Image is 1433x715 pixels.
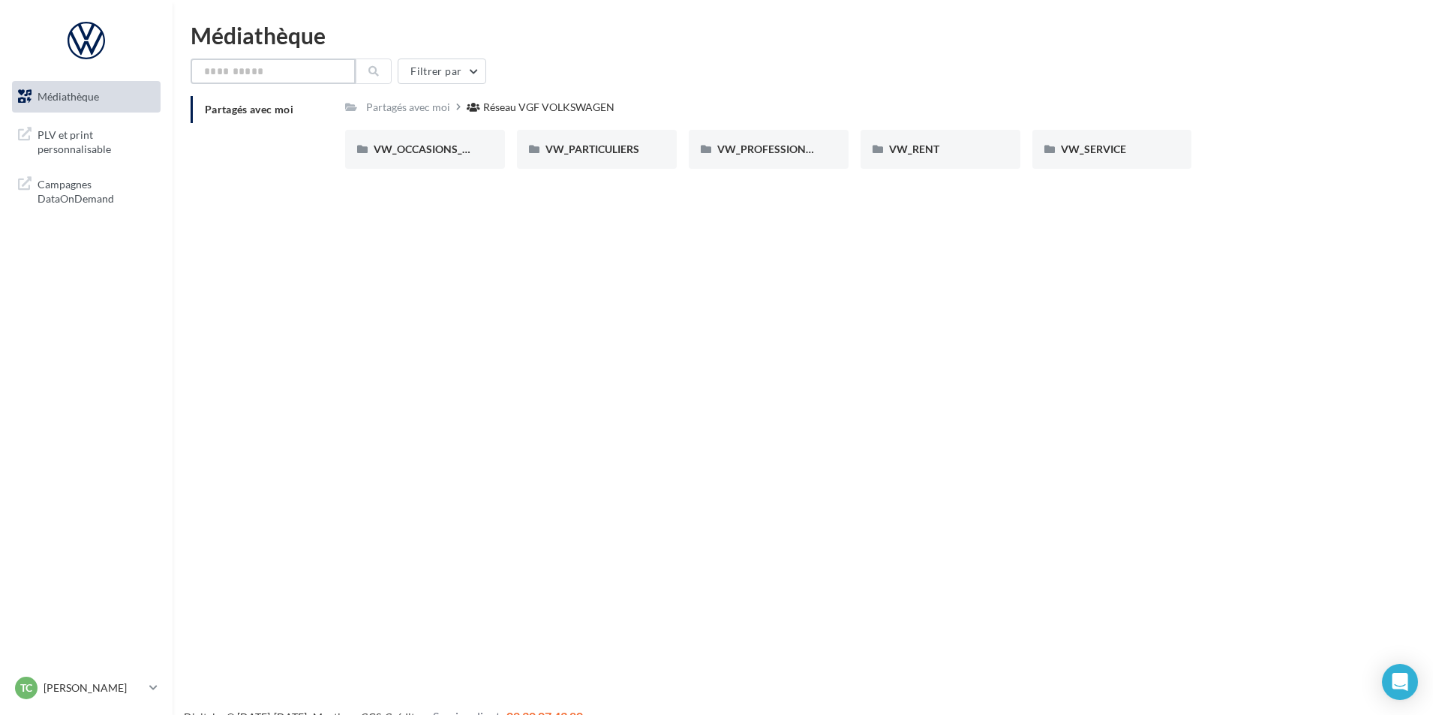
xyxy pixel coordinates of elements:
a: Campagnes DataOnDemand [9,168,164,212]
span: VW_SERVICE [1061,143,1126,155]
span: Partagés avec moi [205,103,293,116]
span: PLV et print personnalisable [38,125,155,157]
a: TC [PERSON_NAME] [12,674,161,702]
p: [PERSON_NAME] [44,680,143,695]
a: PLV et print personnalisable [9,119,164,163]
div: Partagés avec moi [366,100,450,115]
a: Médiathèque [9,81,164,113]
span: VW_PARTICULIERS [545,143,639,155]
button: Filtrer par [398,59,486,84]
div: Open Intercom Messenger [1382,664,1418,700]
span: VW_RENT [889,143,939,155]
div: Réseau VGF VOLKSWAGEN [483,100,614,115]
div: Médiathèque [191,24,1415,47]
span: VW_PROFESSIONNELS [717,143,831,155]
span: TC [20,680,32,695]
span: VW_OCCASIONS_GARANTIES [374,143,521,155]
span: Campagnes DataOnDemand [38,174,155,206]
span: Médiathèque [38,90,99,103]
